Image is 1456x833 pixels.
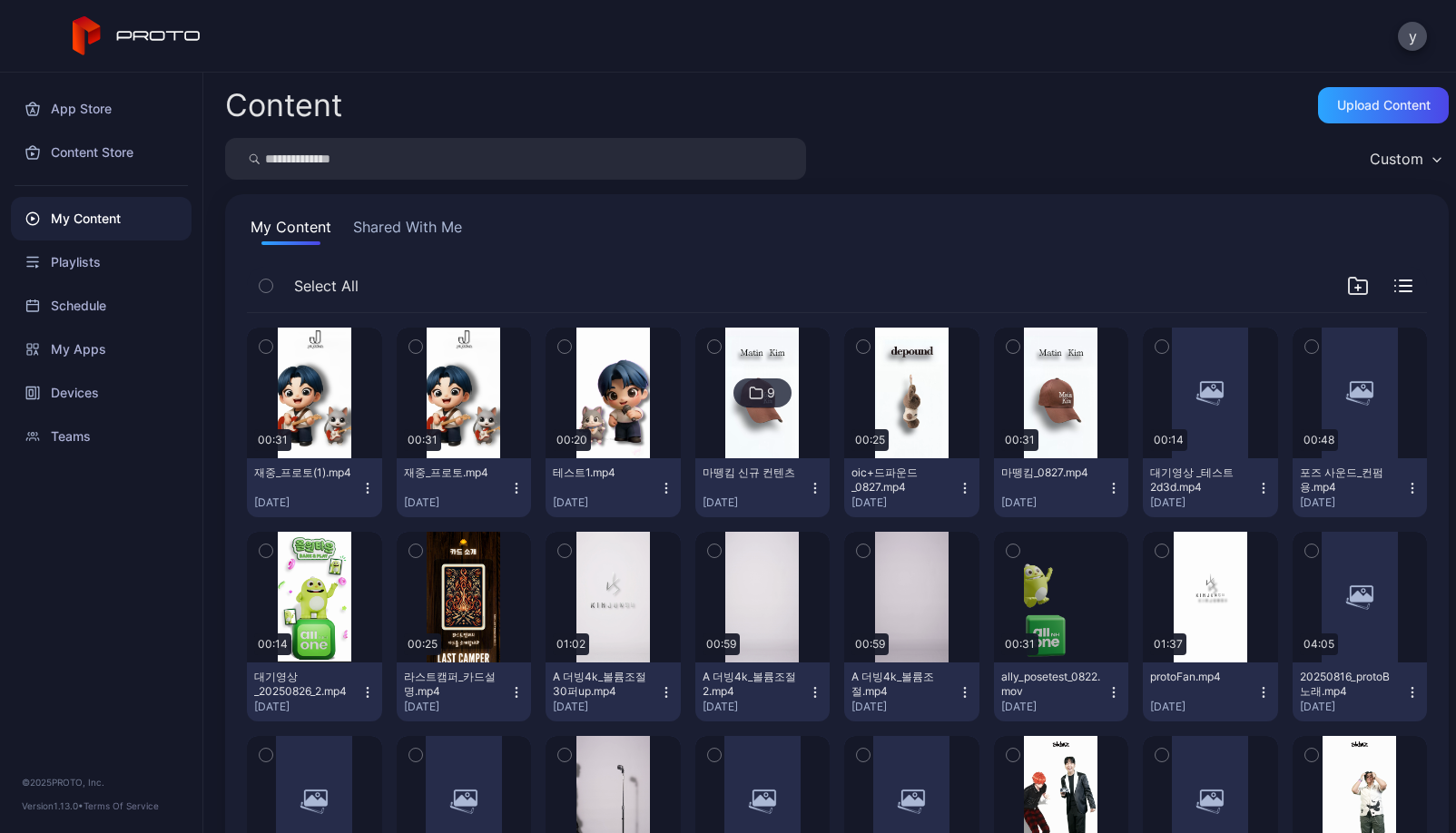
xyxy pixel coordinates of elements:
[553,670,653,699] div: A 더빙4k_볼륨조절30퍼up.mp4
[11,284,192,328] a: Schedule
[1001,465,1101,480] div: 마뗑킴_0827.mp4
[1143,662,1278,721] button: protoFan.mp4[DATE]
[1337,98,1431,113] div: Upload Content
[695,662,831,721] button: A 더빙4k_볼륨조절2.mp4[DATE]
[84,800,159,811] a: Terms Of Service
[254,465,354,480] div: 재중_프로토(1).mp4
[247,216,335,245] button: My Content
[1300,700,1406,714] div: [DATE]
[844,662,979,721] button: A 더빙4k_볼륨조절.mp4[DATE]
[1300,670,1400,699] div: 20250816_protoB노래.mp4
[994,458,1129,517] button: 마뗑킴_0827.mp4[DATE]
[1318,87,1449,123] button: Upload Content
[703,670,802,699] div: A 더빙4k_볼륨조절2.mp4
[1300,495,1406,510] div: [DATE]
[767,385,775,401] div: 9
[1398,22,1427,51] button: y
[294,275,359,297] span: Select All
[247,458,382,517] button: 재중_프로토(1).mp4[DATE]
[703,465,802,480] div: 마뗑킴 신규 컨텐츠
[11,415,192,458] a: Teams
[553,700,659,714] div: [DATE]
[703,495,809,510] div: [DATE]
[1150,495,1256,510] div: [DATE]
[546,662,681,721] button: A 더빙4k_볼륨조절30퍼up.mp4[DATE]
[11,87,192,131] a: App Store
[1001,670,1101,699] div: ally_posetest_0822.mov
[553,465,653,480] div: 테스트1.mp4
[11,328,192,371] a: My Apps
[1293,458,1428,517] button: 포즈 사운드_컨펌용.mp4[DATE]
[844,458,979,517] button: oic+드파운드_0827.mp4[DATE]
[851,670,951,699] div: A 더빙4k_볼륨조절.mp4
[1150,700,1256,714] div: [DATE]
[1143,458,1278,517] button: 대기영상 _테스트2d3d.mp4[DATE]
[851,495,958,510] div: [DATE]
[1293,662,1428,721] button: 20250816_protoB노래.mp4[DATE]
[11,240,192,284] a: Playlists
[1370,150,1423,168] div: Custom
[695,458,831,517] button: 마뗑킴 신규 컨텐츠[DATE]
[546,458,681,517] button: 테스트1.mp4[DATE]
[1150,670,1250,684] div: protoFan.mp4
[553,495,659,510] div: [DATE]
[404,465,504,480] div: 재중_프로토.mp4
[404,670,504,699] div: 라스트캠퍼_카드설명.mp4
[851,465,951,495] div: oic+드파운드_0827.mp4
[397,662,532,721] button: 라스트캠퍼_카드설명.mp4[DATE]
[404,700,510,714] div: [DATE]
[703,700,809,714] div: [DATE]
[11,371,192,415] a: Devices
[225,90,342,121] div: Content
[254,670,354,699] div: 대기영상 _20250826_2.mp4
[1001,700,1107,714] div: [DATE]
[1150,465,1250,495] div: 대기영상 _테스트2d3d.mp4
[404,495,510,510] div: [DATE]
[11,197,192,240] a: My Content
[254,495,360,510] div: [DATE]
[11,131,192,174] a: Content Store
[1300,465,1400,495] div: 포즈 사운드_컨펌용.mp4
[851,700,958,714] div: [DATE]
[22,800,84,811] span: Version 1.13.0 •
[254,700,360,714] div: [DATE]
[1001,495,1107,510] div: [DATE]
[994,662,1129,721] button: ally_posetest_0822.mov[DATE]
[247,662,382,721] button: 대기영상 _20250826_2.mp4[DATE]
[397,458,532,517] button: 재중_프로토.mp4[DATE]
[22,775,181,789] div: © 2025 PROTO, Inc.
[1361,138,1449,180] button: Custom
[349,216,466,245] button: Shared With Me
